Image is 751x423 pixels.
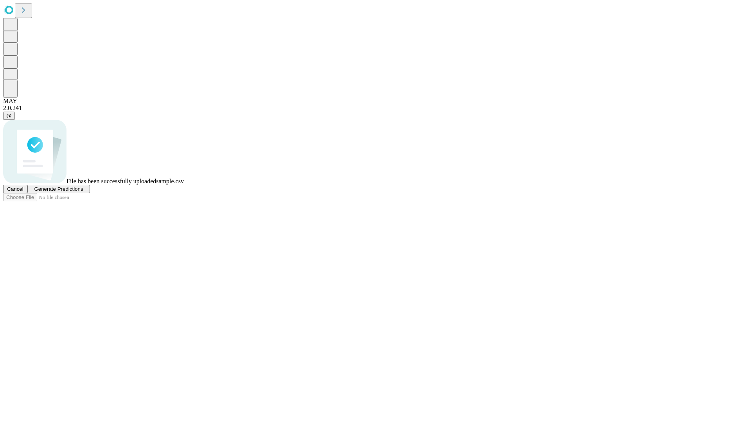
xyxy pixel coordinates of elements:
span: sample.csv [156,178,184,184]
span: Generate Predictions [34,186,83,192]
span: File has been successfully uploaded [66,178,156,184]
button: Generate Predictions [27,185,90,193]
span: @ [6,113,12,119]
div: 2.0.241 [3,105,748,112]
div: MAY [3,98,748,105]
span: Cancel [7,186,23,192]
button: Cancel [3,185,27,193]
button: @ [3,112,15,120]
